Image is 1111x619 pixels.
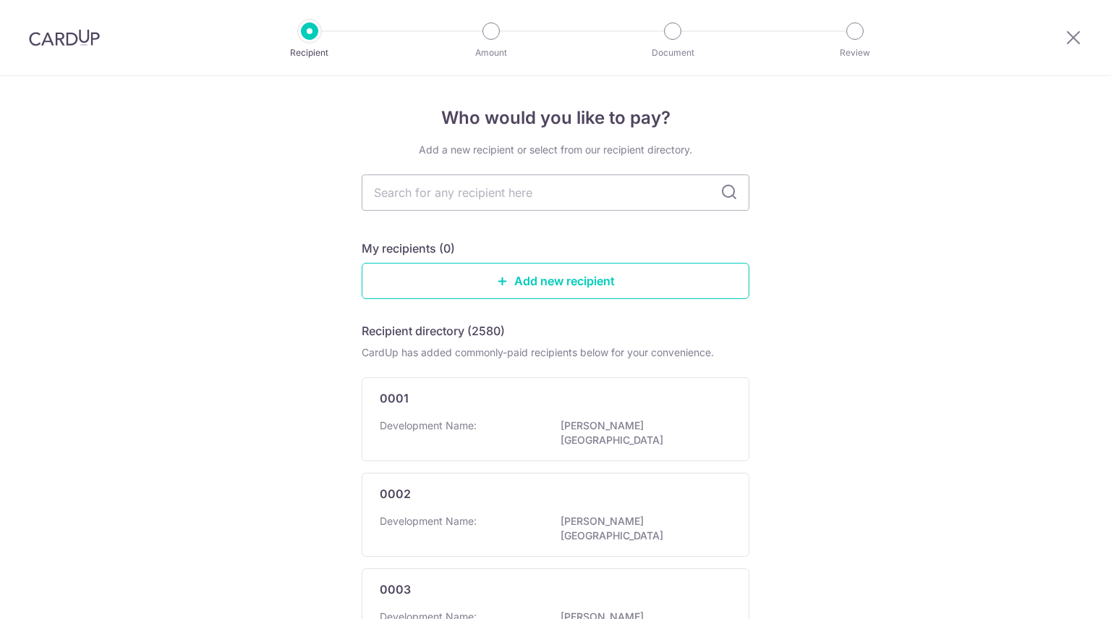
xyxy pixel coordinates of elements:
[561,514,723,543] p: [PERSON_NAME][GEOGRAPHIC_DATA]
[380,581,411,598] p: 0003
[801,46,908,60] p: Review
[29,29,100,46] img: CardUp
[619,46,726,60] p: Document
[561,418,723,447] p: [PERSON_NAME][GEOGRAPHIC_DATA]
[256,46,363,60] p: Recipient
[380,514,477,529] p: Development Name:
[380,389,409,407] p: 0001
[362,174,749,211] input: Search for any recipient here
[362,345,749,360] div: CardUp has added commonly-paid recipients below for your convenience.
[362,105,749,131] h4: Who would you like to pay?
[1018,576,1097,612] iframe: Opens a widget where you can find more information
[362,143,749,157] div: Add a new recipient or select from our recipient directory.
[362,240,455,257] h5: My recipients (0)
[438,46,545,60] p: Amount
[380,418,477,433] p: Development Name:
[362,322,505,340] h5: Recipient directory (2580)
[362,263,749,299] a: Add new recipient
[380,485,411,502] p: 0002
